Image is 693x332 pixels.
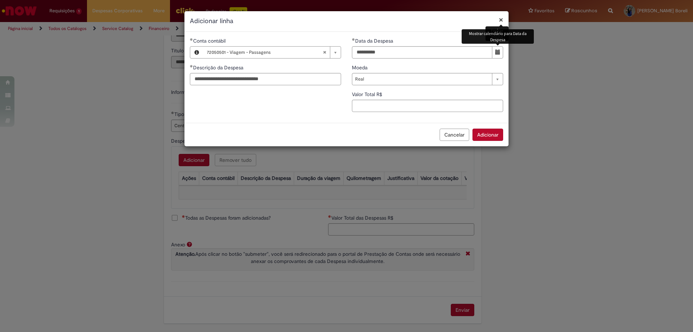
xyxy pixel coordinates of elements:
[355,38,395,44] span: Data da Despesa
[190,73,341,85] input: Descrição da Despesa
[499,16,503,23] button: Fechar modal
[190,47,203,58] button: Conta contábil, Visualizar este registro 72050501 - Viagem - Passagens
[352,100,503,112] input: Valor Total R$
[193,64,245,71] span: Descrição da Despesa
[207,47,323,58] span: 72050501 - Viagem - Passagens
[485,26,509,41] div: Fechar modal
[203,47,341,58] a: 72050501 - Viagem - PassagensLimpar campo Conta contábil
[352,91,384,98] span: Valor Total R$
[472,129,503,141] button: Adicionar
[492,46,503,59] button: Mostrar calendário para Data da Despesa
[319,47,330,58] abbr: Limpar campo Conta contábil
[440,129,469,141] button: Cancelar
[190,65,193,68] span: Obrigatório Preenchido
[462,29,534,44] div: Mostrar calendário para Data da Despesa
[193,38,227,44] span: Necessários - Conta contábil
[352,38,355,41] span: Obrigatório Preenchido
[190,38,193,41] span: Obrigatório Preenchido
[352,46,492,59] input: Data da Despesa 02 September 2025 Tuesday
[190,17,503,26] h2: Adicionar linha
[355,73,488,85] span: Real
[352,64,369,71] span: Moeda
